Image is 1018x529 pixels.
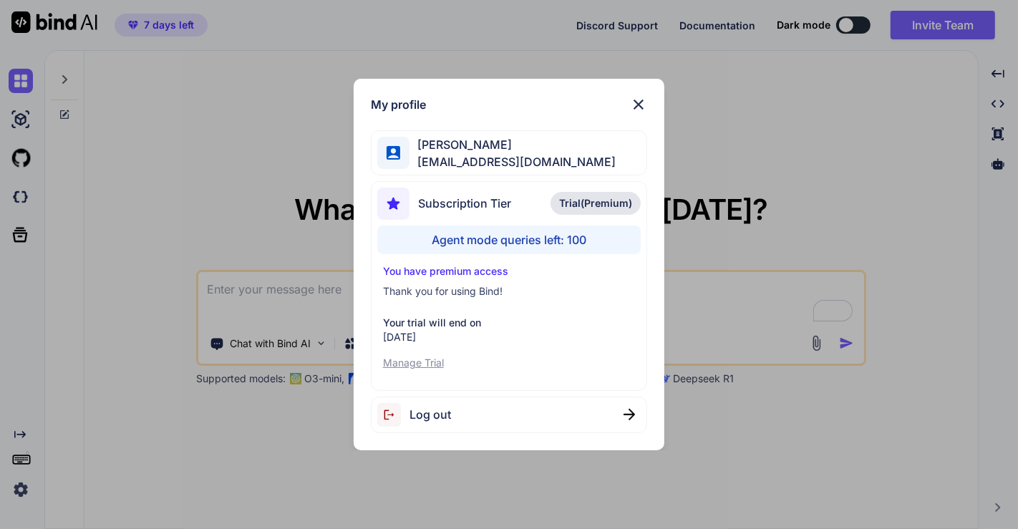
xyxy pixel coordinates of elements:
[377,188,409,220] img: subscription
[383,284,636,299] p: Thank you for using Bind!
[383,264,636,278] p: You have premium access
[630,96,647,113] img: close
[383,356,636,370] p: Manage Trial
[409,153,616,170] span: [EMAIL_ADDRESS][DOMAIN_NAME]
[559,196,632,210] span: Trial(Premium)
[383,330,636,344] p: [DATE]
[387,146,400,160] img: profile
[418,195,511,212] span: Subscription Tier
[377,225,641,254] div: Agent mode queries left: 100
[624,409,635,420] img: close
[409,136,616,153] span: [PERSON_NAME]
[377,403,409,427] img: logout
[371,96,426,113] h1: My profile
[383,316,636,330] p: Your trial will end on
[409,406,451,423] span: Log out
